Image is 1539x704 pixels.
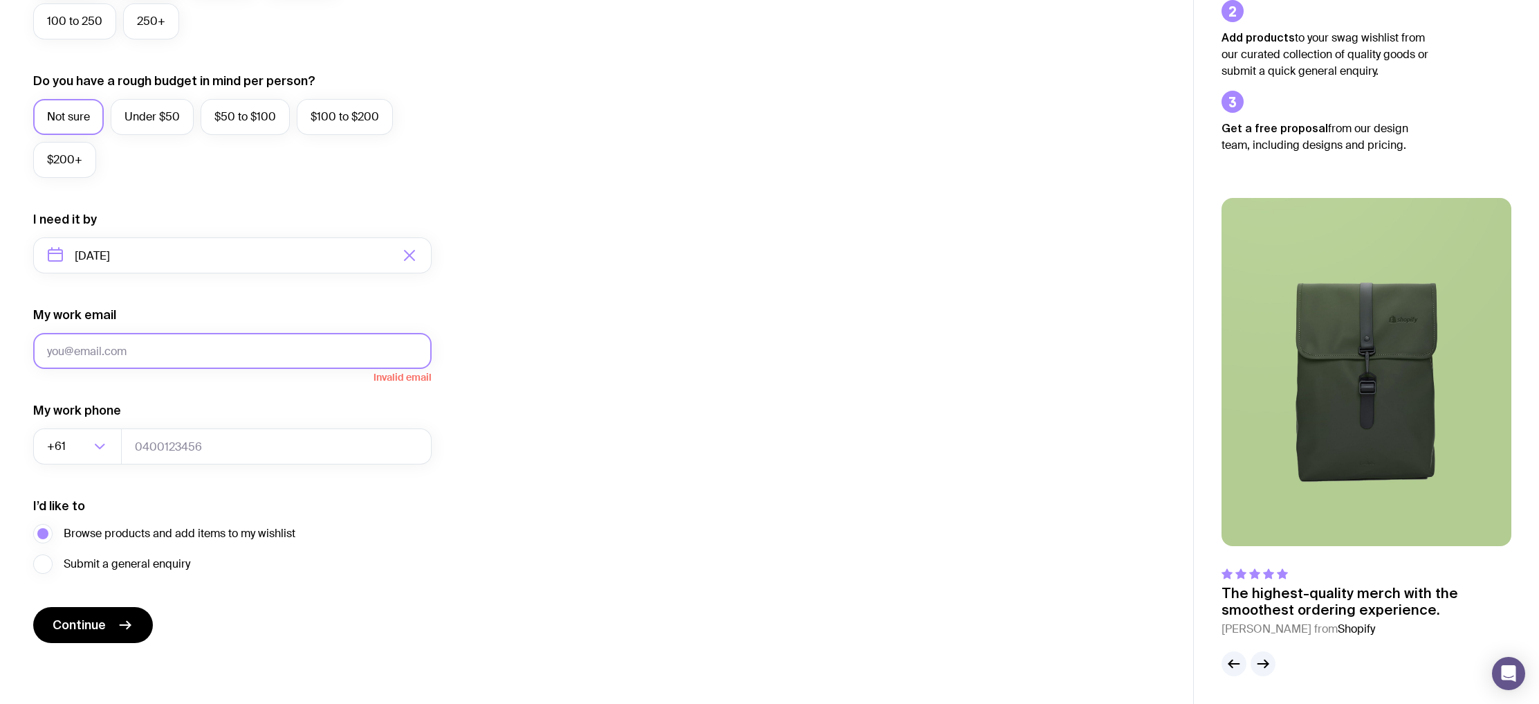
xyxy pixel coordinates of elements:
span: Submit a general enquiry [64,556,190,572]
p: The highest-quality merch with the smoothest ordering experience. [1222,585,1511,618]
button: Continue [33,607,153,643]
div: Open Intercom Messenger [1492,657,1525,690]
label: I’d like to [33,498,85,514]
label: I need it by [33,211,97,228]
label: Not sure [33,99,104,135]
label: 250+ [123,3,179,39]
span: Continue [53,617,106,633]
label: $200+ [33,142,96,178]
strong: Get a free proposal [1222,122,1328,134]
label: My work phone [33,402,121,419]
cite: [PERSON_NAME] from [1222,621,1511,638]
span: Shopify [1338,622,1375,636]
input: Search for option [68,428,90,464]
p: from our design team, including designs and pricing. [1222,120,1429,154]
span: +61 [47,428,68,464]
input: 0400123456 [121,428,432,464]
span: Invalid email [33,369,432,383]
label: $100 to $200 [297,99,393,135]
label: $50 to $100 [201,99,290,135]
strong: Add products [1222,31,1295,44]
input: Select a target date [33,237,432,273]
input: you@email.com [33,333,432,369]
div: Search for option [33,428,122,464]
label: My work email [33,307,116,323]
label: Do you have a rough budget in mind per person? [33,73,315,89]
span: Browse products and add items to my wishlist [64,525,295,542]
label: Under $50 [111,99,194,135]
p: to your swag wishlist from our curated collection of quality goods or submit a quick general enqu... [1222,29,1429,80]
label: 100 to 250 [33,3,116,39]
